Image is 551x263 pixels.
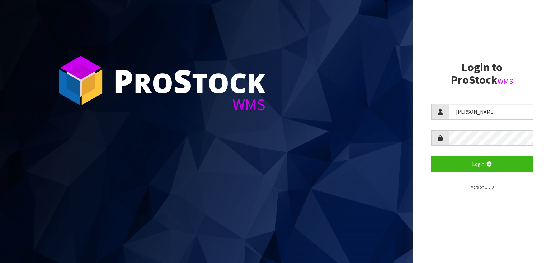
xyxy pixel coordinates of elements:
[449,104,533,120] input: Username
[431,61,533,86] h2: Login to ProStock
[54,54,108,107] img: ProStock Cube
[113,59,133,102] span: P
[431,156,533,172] button: Login
[498,77,513,86] small: WMS
[113,97,265,113] div: WMS
[173,59,192,102] span: S
[113,64,265,97] div: ro tock
[471,184,494,190] small: Version 1.0.0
